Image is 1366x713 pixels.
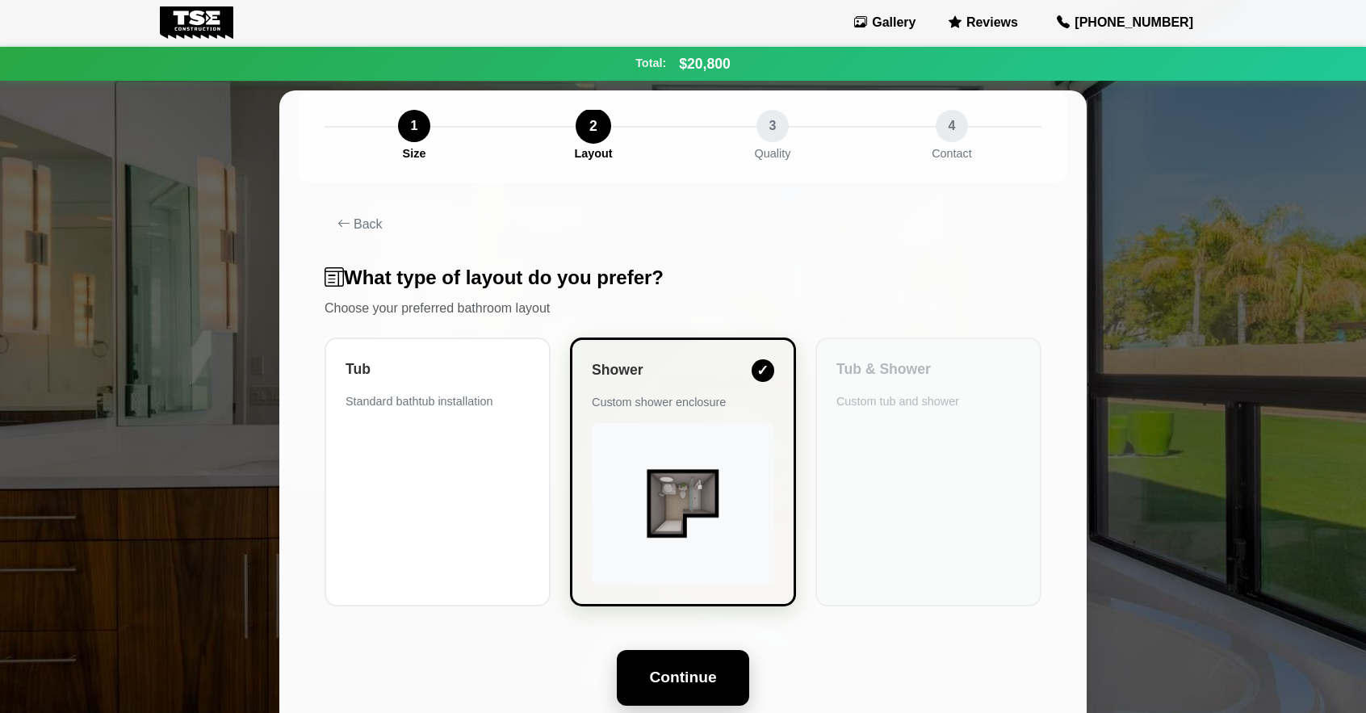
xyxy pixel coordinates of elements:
[325,299,1041,318] p: Choose your preferred bathroom layout
[325,266,1041,290] h3: What type of layout do you prefer?
[679,53,731,74] span: $20,800
[942,10,1024,36] a: Reviews
[635,55,666,73] span: Total:
[1044,6,1206,39] a: [PHONE_NUMBER]
[592,452,774,555] img: Shower Layout
[617,650,748,706] button: Continue
[576,108,611,144] div: 2
[756,110,789,142] div: 3
[325,208,1041,241] button: Back
[836,359,1020,380] div: Tub & Shower
[592,394,774,410] div: Custom shower enclosure
[836,393,1020,409] div: Custom tub and shower
[848,10,923,36] a: Gallery
[936,110,968,142] div: 4
[932,145,972,163] div: Contact
[574,145,612,163] div: Layout
[592,359,774,380] div: Shower
[160,6,233,39] img: Tse Construction
[346,393,530,409] div: Standard bathtub installation
[398,110,430,142] div: 1
[755,145,791,163] div: Quality
[403,145,426,163] div: Size
[346,359,530,380] div: Tub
